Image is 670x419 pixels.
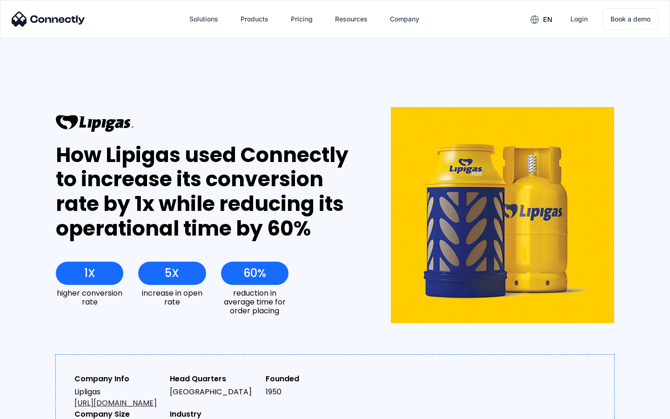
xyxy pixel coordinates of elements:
div: reduction in average time for order placing [221,289,288,316]
img: Connectly Logo [12,12,85,27]
div: Company [382,8,427,30]
div: Resources [328,8,375,30]
div: higher conversion rate [56,289,123,306]
div: Lipligas [74,386,162,409]
div: Solutions [182,8,226,30]
div: [GEOGRAPHIC_DATA] [170,386,258,398]
div: Company Info [74,373,162,385]
div: Pricing [291,13,313,26]
div: en [543,13,552,26]
a: Login [563,8,595,30]
div: 1950 [266,386,354,398]
div: How Lipigas used Connectly to increase its conversion rate by 1x while reducing its operational t... [56,143,357,241]
div: Resources [335,13,368,26]
div: 1X [84,267,95,280]
div: Founded [266,373,354,385]
a: Book a demo [603,8,658,30]
div: en [523,12,559,26]
div: Solutions [189,13,218,26]
div: Products [233,8,276,30]
a: Pricing [283,8,320,30]
div: 5X [165,267,179,280]
a: [URL][DOMAIN_NAME] [74,398,157,408]
div: Company [390,13,419,26]
div: 60% [243,267,266,280]
ul: Language list [19,403,56,416]
div: increase in open rate [138,289,206,306]
div: Login [570,13,588,26]
div: Head Quarters [170,373,258,385]
aside: Language selected: English [9,403,56,416]
div: Products [241,13,268,26]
